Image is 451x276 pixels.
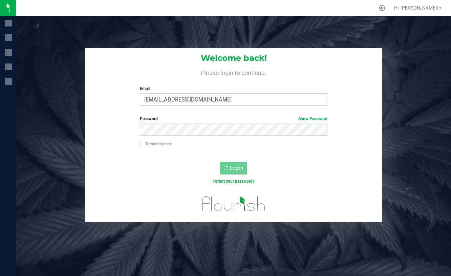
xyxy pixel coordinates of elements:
a: Show Password [298,116,327,121]
label: Remember me [140,141,172,147]
input: Remember me [140,142,145,147]
div: Manage settings [378,5,386,11]
span: Password [140,116,158,121]
span: Log In [230,165,243,171]
button: Log In [220,162,247,174]
label: Email [140,86,327,92]
span: Hi, [PERSON_NAME]! [394,5,438,11]
h4: Please login to continue. [85,68,382,76]
a: Forgot your password? [213,179,255,184]
h1: Welcome back! [85,54,382,62]
img: flourish_logo.svg [197,191,271,216]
